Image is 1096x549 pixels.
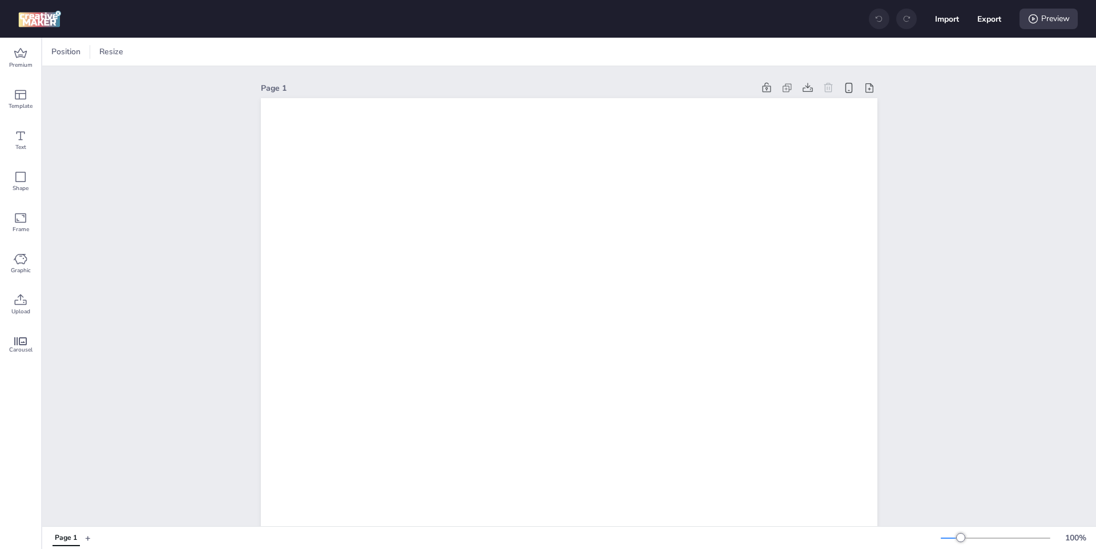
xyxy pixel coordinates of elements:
span: Graphic [11,266,31,275]
div: 100 % [1062,532,1089,544]
div: Page 1 [261,82,754,94]
span: Position [49,46,83,58]
span: Carousel [9,345,33,354]
span: Template [9,102,33,111]
div: Tabs [47,528,85,548]
img: logo Creative Maker [18,10,61,27]
span: Resize [97,46,126,58]
button: Import [935,7,959,31]
span: Upload [11,307,30,316]
span: Frame [13,225,29,234]
button: + [85,528,91,548]
div: Preview [1020,9,1078,29]
div: Page 1 [55,533,77,543]
span: Premium [9,60,33,70]
button: Export [977,7,1001,31]
span: Text [15,143,26,152]
span: Shape [13,184,29,193]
